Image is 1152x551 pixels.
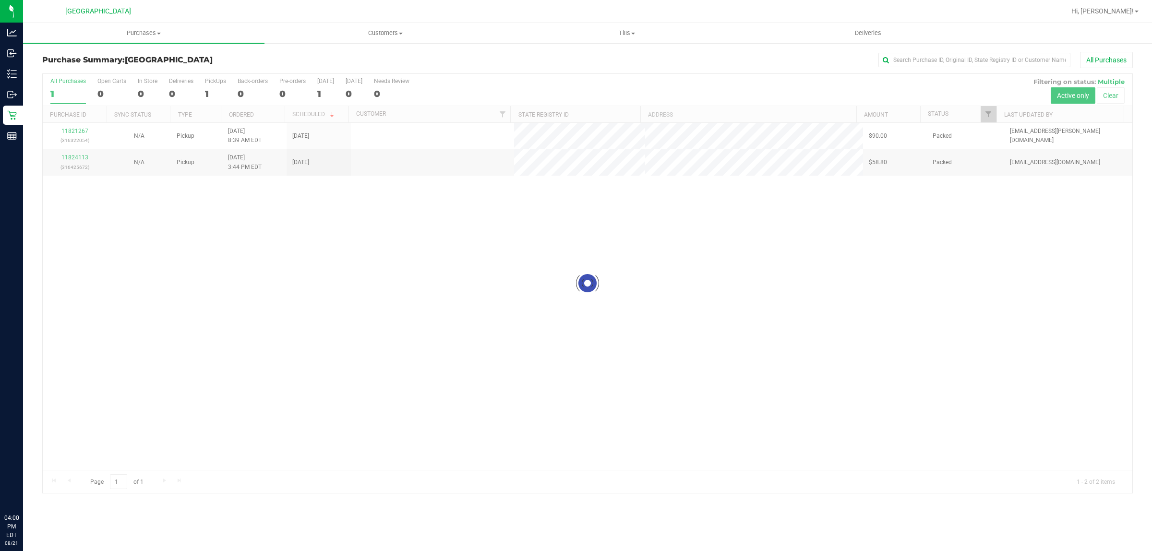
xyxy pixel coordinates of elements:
[747,23,989,43] a: Deliveries
[4,514,19,539] p: 04:00 PM EDT
[7,131,17,141] inline-svg: Reports
[4,539,19,547] p: 08/21
[7,110,17,120] inline-svg: Retail
[7,28,17,37] inline-svg: Analytics
[1080,52,1133,68] button: All Purchases
[23,29,264,37] span: Purchases
[506,23,747,43] a: Tills
[65,7,131,15] span: [GEOGRAPHIC_DATA]
[7,48,17,58] inline-svg: Inbound
[23,23,264,43] a: Purchases
[506,29,747,37] span: Tills
[28,473,40,484] iframe: Resource center unread badge
[264,23,506,43] a: Customers
[7,90,17,99] inline-svg: Outbound
[842,29,894,37] span: Deliveries
[878,53,1070,67] input: Search Purchase ID, Original ID, State Registry ID or Customer Name...
[265,29,505,37] span: Customers
[42,56,406,64] h3: Purchase Summary:
[10,474,38,503] iframe: Resource center
[125,55,213,64] span: [GEOGRAPHIC_DATA]
[1071,7,1134,15] span: Hi, [PERSON_NAME]!
[7,69,17,79] inline-svg: Inventory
